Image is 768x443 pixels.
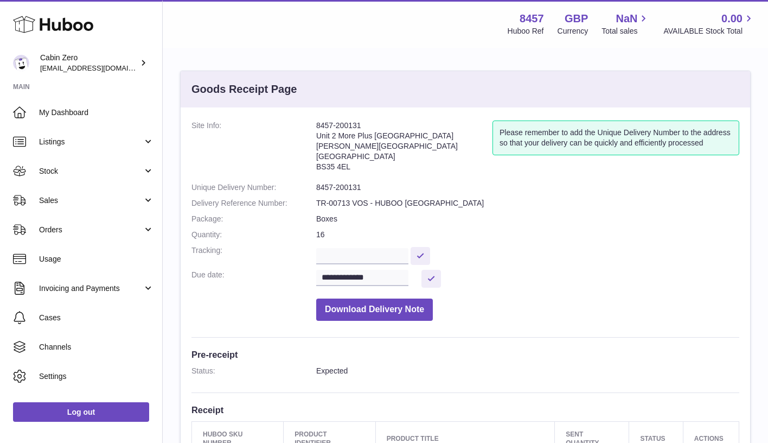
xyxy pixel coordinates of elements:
[39,254,154,264] span: Usage
[316,121,492,177] address: 8457-200131 Unit 2 More Plus [GEOGRAPHIC_DATA] [PERSON_NAME][GEOGRAPHIC_DATA] [GEOGRAPHIC_DATA] B...
[316,182,739,193] dd: 8457-200131
[601,11,650,36] a: NaN Total sales
[191,82,297,97] h3: Goods Receipt Page
[508,26,544,36] div: Huboo Ref
[40,53,138,73] div: Cabin Zero
[39,342,154,352] span: Channels
[316,198,739,208] dd: TR-00713 VOS - HUBOO [GEOGRAPHIC_DATA]
[316,214,739,224] dd: Boxes
[191,349,739,360] h3: Pre-receipt
[316,230,739,240] dd: 16
[601,26,650,36] span: Total sales
[39,283,143,294] span: Invoicing and Payments
[13,55,29,71] img: debbychu@cabinzero.com
[191,121,316,177] dt: Site Info:
[316,366,739,376] dd: Expected
[191,230,316,240] dt: Quantity:
[39,313,154,323] span: Cases
[492,121,739,155] div: Please remember to add the Unique Delivery Number to the address so that your delivery can be qui...
[520,11,544,26] strong: 8457
[191,366,316,376] dt: Status:
[191,245,316,264] dt: Tracking:
[39,195,143,206] span: Sales
[565,11,588,26] strong: GBP
[558,26,588,36] div: Currency
[191,214,316,224] dt: Package:
[39,371,154,382] span: Settings
[663,26,755,36] span: AVAILABLE Stock Total
[13,402,149,422] a: Log out
[39,225,143,235] span: Orders
[721,11,743,26] span: 0.00
[39,166,143,176] span: Stock
[316,299,433,321] button: Download Delivery Note
[191,182,316,193] dt: Unique Delivery Number:
[39,137,143,147] span: Listings
[39,107,154,118] span: My Dashboard
[191,404,739,416] h3: Receipt
[40,64,159,72] span: [EMAIL_ADDRESS][DOMAIN_NAME]
[191,198,316,208] dt: Delivery Reference Number:
[663,11,755,36] a: 0.00 AVAILABLE Stock Total
[616,11,637,26] span: NaN
[191,270,316,288] dt: Due date:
